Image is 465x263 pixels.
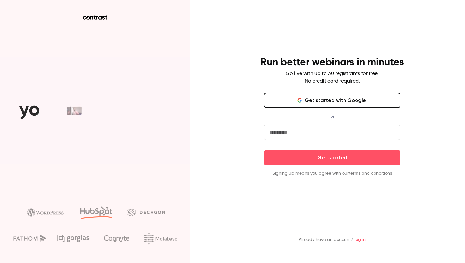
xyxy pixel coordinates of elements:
p: Already have an account? [299,236,366,243]
a: Log in [353,237,366,242]
img: decagon [127,209,165,216]
p: Signing up means you agree with our [264,170,400,177]
button: Get started with Google [264,93,400,108]
p: Go live with up to 30 registrants for free. No credit card required. [286,70,379,85]
button: Get started [264,150,400,165]
h4: Run better webinars in minutes [260,56,404,69]
span: or [327,113,338,120]
a: terms and conditions [349,171,392,176]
